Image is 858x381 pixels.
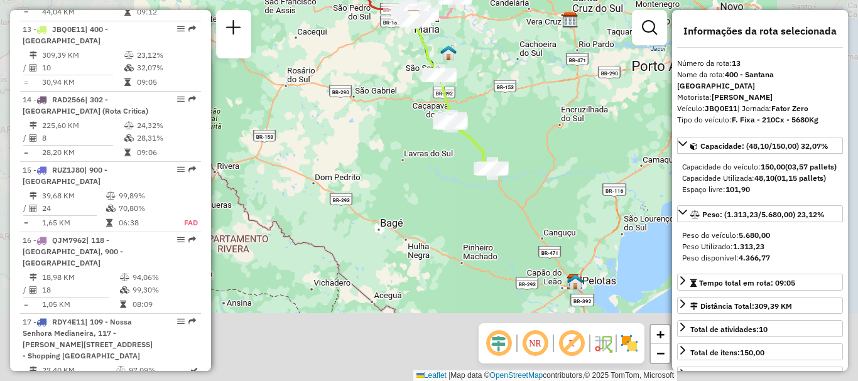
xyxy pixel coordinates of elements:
td: = [23,6,29,18]
td: 1,05 KM [41,298,119,311]
img: Fluxo de ruas [593,333,613,353]
div: Map data © contributors,© 2025 TomTom, Microsoft [413,370,677,381]
i: % de utilização da cubagem [106,205,116,212]
div: Capacidade do veículo: [682,161,838,173]
i: Total de Atividades [30,286,37,294]
img: Caçapava do Sul [442,113,458,129]
strong: Fator Zero [771,104,808,113]
span: Peso: (1.313,23/5.680,00) 23,12% [702,210,825,219]
td: 18,98 KM [41,271,119,284]
span: Ocultar NR [520,328,550,358]
i: Total de Atividades [30,205,37,212]
i: % de utilização do peso [106,192,116,200]
td: 32,07% [136,62,196,74]
span: | 400 - [GEOGRAPHIC_DATA] [23,24,108,45]
span: | 900 - [GEOGRAPHIC_DATA] [23,165,107,186]
span: + [656,326,665,342]
td: 28,31% [136,132,196,144]
a: Zoom in [651,325,670,344]
div: Atividade não roteirizada - IRMAOS SQUARCIERI LT [398,4,429,16]
td: = [23,146,29,159]
td: 309,39 KM [41,49,124,62]
strong: 150,00 [761,162,785,171]
strong: 150,00 [740,348,764,357]
i: Total de Atividades [30,64,37,72]
span: 16 - [23,235,123,267]
a: Distância Total:309,39 KM [677,297,843,314]
span: | 109 - Nossa Senhora Medianeira, 117 - [PERSON_NAME][STREET_ADDRESS] - Shopping [GEOGRAPHIC_DATA] [23,317,153,360]
div: Distância Total: [690,301,792,312]
td: 27,40 KM [41,364,116,377]
strong: JBQ0E11 [705,104,737,113]
span: 17 - [23,317,153,360]
i: Distância Total [30,367,37,374]
div: Número da rota: [677,58,843,69]
a: Peso: (1.313,23/5.680,00) 23,12% [677,205,843,222]
span: 14 - [23,95,148,115]
strong: 10 [759,325,768,334]
i: Tempo total em rota [124,78,131,86]
td: / [23,62,29,74]
td: 70,80% [118,202,170,215]
strong: (03,57 pallets) [785,162,837,171]
i: Distância Total [30,274,37,281]
i: % de utilização do peso [124,122,134,129]
span: Exibir rótulo [557,328,587,358]
strong: 400 - Santana [GEOGRAPHIC_DATA] [677,70,774,90]
img: Pelotas [567,274,584,290]
td: 99,30% [132,284,195,296]
strong: F. Fixa - 210Cx - 5680Kg [732,115,818,124]
div: Espaço livre: [682,184,838,195]
img: Formigueiro [440,45,457,61]
td: = [23,298,29,311]
span: RAD2566 [52,95,85,104]
td: 09:05 [136,76,196,89]
em: Opções [177,318,185,325]
i: % de utilização do peso [116,367,126,374]
strong: 5.680,00 [739,230,770,240]
span: RDY4E11 [52,317,85,326]
span: 15 - [23,165,107,186]
span: − [656,345,665,361]
i: % de utilização do peso [124,51,134,59]
span: | Jornada: [737,104,808,113]
strong: 48,10 [754,173,774,183]
td: 24,32% [136,119,196,132]
i: Total de Atividades [30,134,37,142]
em: Rota exportada [188,25,196,33]
td: 44,04 KM [41,6,124,18]
a: Leaflet [416,371,447,380]
div: Capacidade: (48,10/150,00) 32,07% [677,156,843,200]
em: Rota exportada [188,166,196,173]
td: 97,09% [128,364,189,377]
span: RUZ1J80 [52,165,84,174]
td: FAD [170,217,198,229]
td: 30,94 KM [41,76,124,89]
td: 28,20 KM [41,146,124,159]
div: Peso: (1.313,23/5.680,00) 23,12% [677,225,843,269]
td: 94,06% [132,271,195,284]
em: Opções [177,236,185,244]
i: Distância Total [30,51,37,59]
i: Rota otimizada [190,367,198,374]
i: Distância Total [30,192,37,200]
td: = [23,76,29,89]
td: / [23,202,29,215]
span: Peso do veículo: [682,230,770,240]
img: CDD Santa Maria [406,9,422,26]
td: = [23,217,29,229]
td: 10 [41,62,124,74]
strong: [PERSON_NAME] [712,92,773,102]
i: Distância Total [30,122,37,129]
span: Tempo total em rota: 09:05 [699,278,795,287]
div: Capacidade Utilizada: [682,173,838,184]
td: / [23,132,29,144]
i: % de utilização do peso [120,274,129,281]
td: 24 [41,202,106,215]
a: Tempo total em rota: 09:05 [677,274,843,291]
span: 13 - [23,24,108,45]
a: Zoom out [651,344,670,363]
a: OpenStreetMap [490,371,543,380]
td: 09:06 [136,146,196,159]
td: 8 [41,132,124,144]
